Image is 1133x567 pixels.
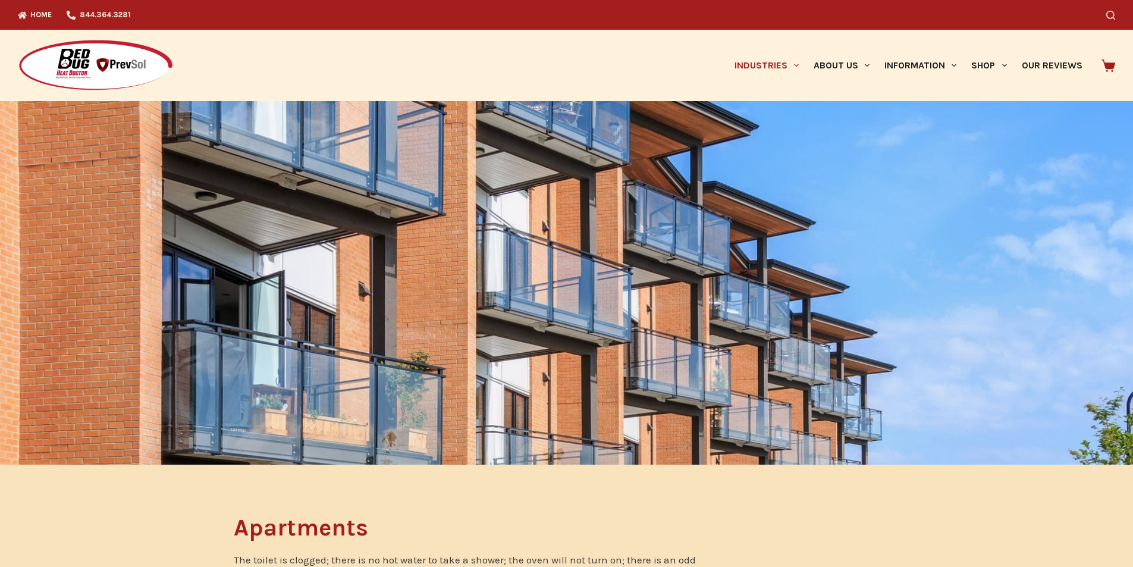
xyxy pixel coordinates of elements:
a: Our Reviews [1014,30,1090,101]
a: About Us [806,30,877,101]
h1: Apartments [234,516,717,540]
a: Shop [964,30,1014,101]
nav: Primary [727,30,1090,101]
a: Information [877,30,964,101]
a: Industries [727,30,806,101]
button: Search [1106,11,1115,20]
img: Prevsol/Bed Bug Heat Doctor [18,39,174,92]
